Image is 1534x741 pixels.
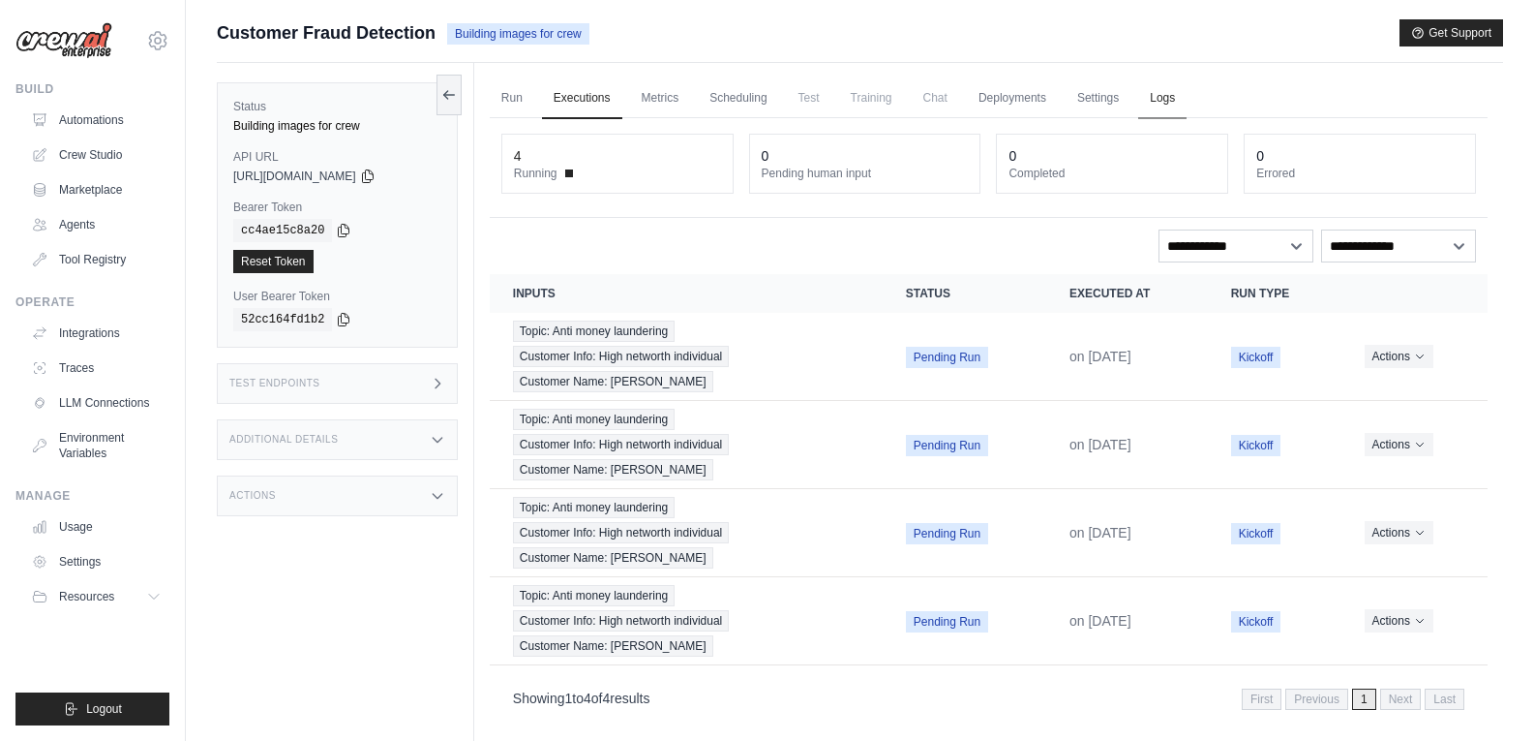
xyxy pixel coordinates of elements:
[513,585,675,606] span: Topic: Anti money laundering
[1365,345,1433,368] button: Actions for execution
[513,610,729,632] span: Customer Info: High networth individual
[1231,523,1281,544] span: Kickoff
[542,78,622,119] a: Executions
[1256,166,1463,181] dt: Errored
[233,99,441,114] label: Status
[1231,435,1281,456] span: Kickoff
[513,522,729,543] span: Customer Info: High networth individual
[23,318,169,349] a: Integrations
[602,691,610,706] span: 4
[513,547,713,569] span: Customer Name: [PERSON_NAME]
[229,490,276,502] h3: Actions
[1399,19,1503,46] button: Get Support
[23,511,169,542] a: Usage
[1069,613,1131,629] time: July 16, 2025 at 21:35 IST
[1352,689,1376,710] span: 1
[513,346,729,367] span: Customer Info: High networth individual
[630,78,691,119] a: Metrics
[59,589,114,604] span: Resources
[1365,609,1433,633] button: Actions for execution
[217,19,436,46] span: Customer Fraud Detection
[23,139,169,170] a: Crew Studio
[229,378,320,389] h3: Test Endpoints
[906,435,988,456] span: Pending Run
[233,289,441,304] label: User Bearer Token
[906,611,988,633] span: Pending Run
[23,209,169,240] a: Agents
[15,488,169,504] div: Manage
[86,701,122,717] span: Logout
[698,78,778,119] a: Scheduling
[1242,689,1464,710] nav: Pagination
[23,353,169,384] a: Traces
[1365,433,1433,456] button: Actions for execution
[967,78,1058,119] a: Deployments
[233,118,441,134] div: Building images for crew
[23,174,169,205] a: Marketplace
[1066,78,1130,119] a: Settings
[1231,611,1281,633] span: Kickoff
[906,523,988,544] span: Pending Run
[513,585,859,657] a: View execution details for Topic
[513,635,713,657] span: Customer Name: [PERSON_NAME]
[1069,525,1131,540] time: July 16, 2025 at 21:35 IST
[15,294,169,310] div: Operate
[912,78,959,117] span: Chat is not available until the deployment is complete
[15,81,169,97] div: Build
[1380,689,1422,710] span: Next
[233,169,356,184] span: [URL][DOMAIN_NAME]
[1046,274,1208,313] th: Executed at
[490,274,883,313] th: Inputs
[513,409,675,430] span: Topic: Anti money laundering
[23,105,169,136] a: Automations
[1256,146,1264,166] div: 0
[490,673,1488,723] nav: Pagination
[233,250,314,273] a: Reset Token
[233,149,441,165] label: API URL
[23,244,169,275] a: Tool Registry
[1069,349,1131,364] time: July 16, 2025 at 21:36 IST
[584,691,591,706] span: 4
[513,371,713,392] span: Customer Name: [PERSON_NAME]
[1285,689,1348,710] span: Previous
[447,23,589,45] span: Building images for crew
[762,146,769,166] div: 0
[23,387,169,418] a: LLM Connections
[1069,437,1131,452] time: July 16, 2025 at 21:35 IST
[513,321,675,342] span: Topic: Anti money laundering
[514,146,522,166] div: 4
[15,22,112,59] img: Logo
[1138,78,1187,119] a: Logs
[514,166,557,181] span: Running
[1425,689,1464,710] span: Last
[565,691,573,706] span: 1
[1008,166,1216,181] dt: Completed
[513,497,859,569] a: View execution details for Topic
[839,78,904,117] span: Training is not available until the deployment is complete
[233,308,332,331] code: 52cc164fd1b2
[787,78,831,117] span: Test
[513,689,650,708] p: Showing to of results
[1365,521,1433,544] button: Actions for execution
[1208,274,1341,313] th: Run Type
[23,422,169,469] a: Environment Variables
[762,166,969,181] dt: Pending human input
[1242,689,1281,710] span: First
[513,434,729,455] span: Customer Info: High networth individual
[233,200,441,215] label: Bearer Token
[23,546,169,577] a: Settings
[883,274,1046,313] th: Status
[23,581,169,612] button: Resources
[513,497,675,518] span: Topic: Anti money laundering
[15,693,169,726] button: Logout
[906,347,988,368] span: Pending Run
[513,409,859,480] a: View execution details for Topic
[490,78,534,119] a: Run
[229,434,338,446] h3: Additional Details
[1231,347,1281,368] span: Kickoff
[1008,146,1016,166] div: 0
[490,274,1488,723] section: Crew executions table
[513,321,859,392] a: View execution details for Topic
[513,459,713,480] span: Customer Name: [PERSON_NAME]
[233,219,332,242] code: cc4ae15c8a20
